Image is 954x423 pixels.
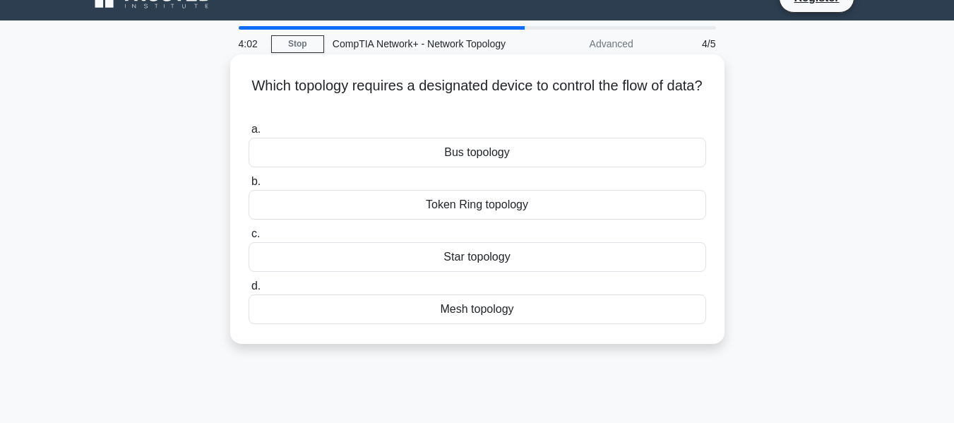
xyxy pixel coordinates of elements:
span: b. [251,175,261,187]
a: Stop [271,35,324,53]
div: Bus topology [249,138,706,167]
div: 4/5 [642,30,725,58]
div: Advanced [518,30,642,58]
div: Mesh topology [249,294,706,324]
h5: Which topology requires a designated device to control the flow of data? [247,77,708,112]
div: 4:02 [230,30,271,58]
div: CompTIA Network+ - Network Topology [324,30,518,58]
div: Star topology [249,242,706,272]
div: Token Ring topology [249,190,706,220]
span: a. [251,123,261,135]
span: d. [251,280,261,292]
span: c. [251,227,260,239]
